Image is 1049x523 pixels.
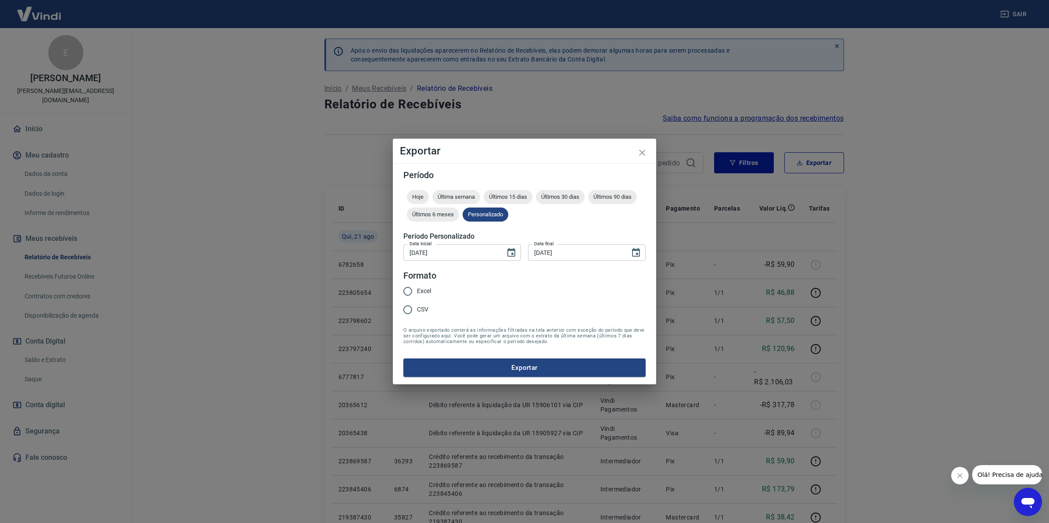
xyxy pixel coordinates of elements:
label: Data final [534,240,554,247]
span: Últimos 30 dias [536,193,585,200]
div: Última semana [432,190,480,204]
div: Personalizado [463,208,508,222]
button: Choose date, selected date is 20 de ago de 2025 [503,244,520,261]
button: Exportar [403,358,646,377]
input: DD/MM/YYYY [403,244,499,261]
span: Excel [417,287,431,296]
h5: Período [403,171,646,179]
label: Data inicial [410,240,432,247]
button: close [632,142,653,163]
span: O arquivo exportado conterá as informações filtradas na tela anterior com exceção do período que ... [403,327,646,344]
span: Última semana [432,193,480,200]
span: Olá! Precisa de ajuda? [5,6,74,13]
span: Últimos 15 dias [484,193,532,200]
iframe: Mensagem da empresa [972,465,1042,484]
button: Choose date, selected date is 21 de ago de 2025 [627,244,645,261]
span: Últimos 6 meses [407,211,459,218]
span: CSV [417,305,428,314]
legend: Formato [403,269,436,282]
span: Hoje [407,193,429,200]
div: Hoje [407,190,429,204]
iframe: Botão para abrir a janela de mensagens [1014,488,1042,516]
h4: Exportar [400,146,649,156]
span: Últimos 90 dias [588,193,637,200]
div: Últimos 90 dias [588,190,637,204]
div: Últimos 6 meses [407,208,459,222]
span: Personalizado [463,211,508,218]
h5: Período Personalizado [403,232,646,241]
div: Últimos 15 dias [484,190,532,204]
iframe: Fechar mensagem [951,467,969,484]
input: DD/MM/YYYY [528,244,624,261]
div: Últimos 30 dias [536,190,585,204]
